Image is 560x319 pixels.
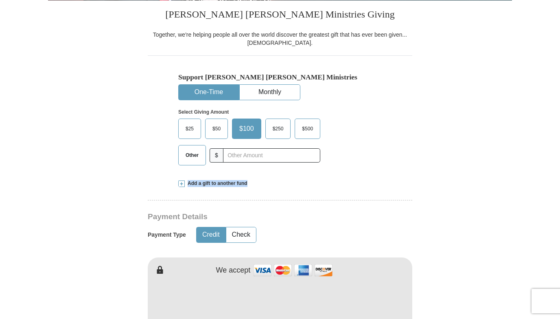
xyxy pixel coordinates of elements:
span: Other [182,149,203,161]
input: Other Amount [223,148,320,163]
img: credit cards accepted [252,262,334,279]
span: $100 [235,123,258,135]
span: $25 [182,123,198,135]
h5: Support [PERSON_NAME] [PERSON_NAME] Ministries [178,73,382,81]
strong: Select Giving Amount [178,109,229,115]
h4: We accept [216,266,251,275]
h3: Payment Details [148,212,355,222]
div: Together, we're helping people all over the world discover the greatest gift that has ever been g... [148,31,412,47]
span: Add a gift to another fund [185,180,247,187]
button: One-Time [179,85,239,100]
span: $500 [298,123,317,135]
button: Monthly [240,85,300,100]
span: $ [210,148,223,163]
span: $250 [269,123,288,135]
button: Check [226,227,256,242]
h5: Payment Type [148,231,186,238]
h3: [PERSON_NAME] [PERSON_NAME] Ministries Giving [148,0,412,31]
button: Credit [197,227,225,242]
span: $50 [208,123,225,135]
